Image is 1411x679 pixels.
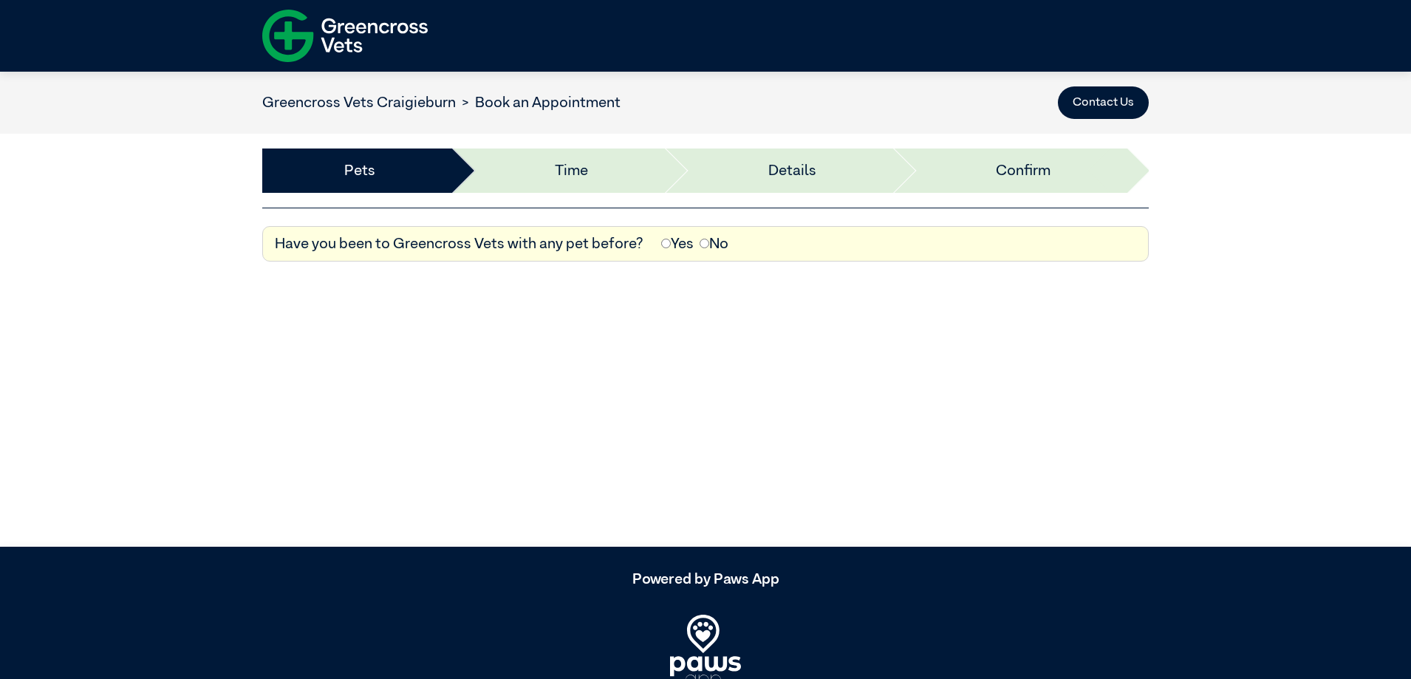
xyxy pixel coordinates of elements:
[262,92,621,114] nav: breadcrumb
[262,95,456,110] a: Greencross Vets Craigieburn
[275,233,643,255] label: Have you been to Greencross Vets with any pet before?
[700,239,709,248] input: No
[262,570,1149,588] h5: Powered by Paws App
[1058,86,1149,119] button: Contact Us
[344,160,375,182] a: Pets
[456,92,621,114] li: Book an Appointment
[700,233,728,255] label: No
[661,239,671,248] input: Yes
[661,233,694,255] label: Yes
[262,4,428,68] img: f-logo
